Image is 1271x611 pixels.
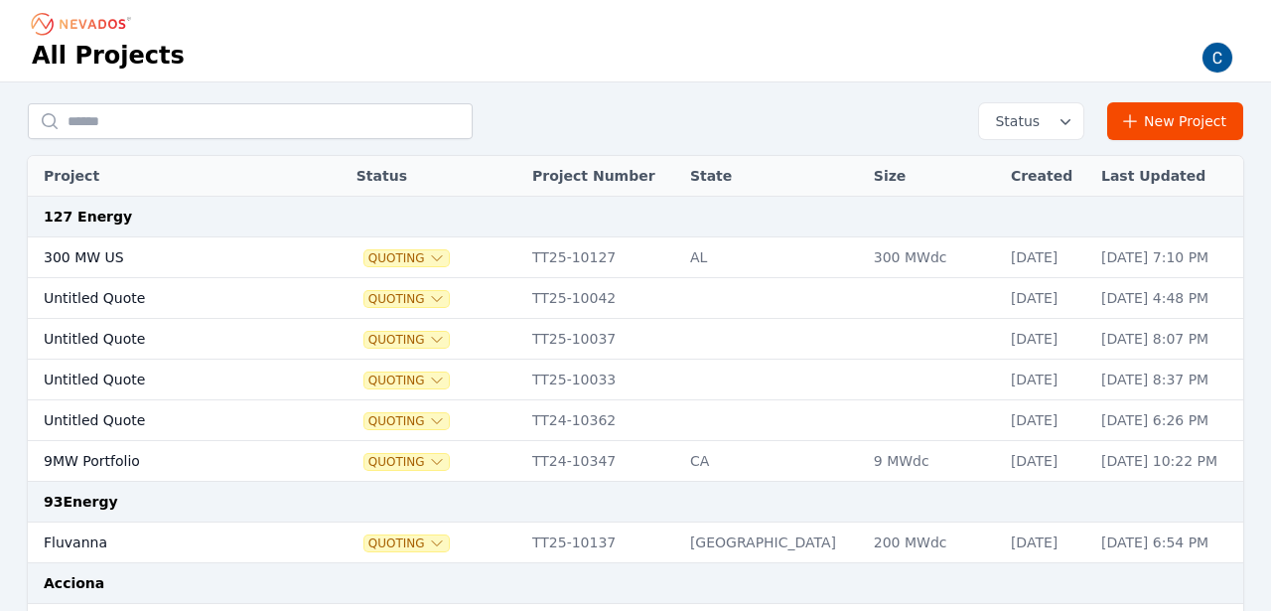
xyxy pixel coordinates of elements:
[522,156,680,197] th: Project Number
[32,8,137,40] nav: Breadcrumb
[28,400,303,441] td: Untitled Quote
[1091,360,1243,400] td: [DATE] 8:37 PM
[864,156,1001,197] th: Size
[1107,102,1243,140] a: New Project
[1001,237,1091,278] td: [DATE]
[364,454,449,470] button: Quoting
[347,156,522,197] th: Status
[864,441,1001,482] td: 9 MWdc
[1001,523,1091,563] td: [DATE]
[28,441,1243,482] tr: 9MW PortfolioQuotingTT24-10347CA9 MWdc[DATE][DATE] 10:22 PM
[364,535,449,551] button: Quoting
[680,441,864,482] td: CA
[1091,278,1243,319] td: [DATE] 4:48 PM
[28,237,1243,278] tr: 300 MW USQuotingTT25-10127AL300 MWdc[DATE][DATE] 7:10 PM
[987,111,1040,131] span: Status
[1001,441,1091,482] td: [DATE]
[522,278,680,319] td: TT25-10042
[864,237,1001,278] td: 300 MWdc
[1001,278,1091,319] td: [DATE]
[28,319,1243,360] tr: Untitled QuoteQuotingTT25-10037[DATE][DATE] 8:07 PM
[522,441,680,482] td: TT24-10347
[522,319,680,360] td: TT25-10037
[28,237,303,278] td: 300 MW US
[522,360,680,400] td: TT25-10033
[680,237,864,278] td: AL
[28,482,1243,523] td: 93Energy
[1091,441,1243,482] td: [DATE] 10:22 PM
[1201,42,1233,74] img: Carmen Brooks
[1001,156,1091,197] th: Created
[1001,360,1091,400] td: [DATE]
[32,40,185,72] h1: All Projects
[28,319,303,360] td: Untitled Quote
[364,291,449,307] button: Quoting
[522,400,680,441] td: TT24-10362
[364,373,449,388] button: Quoting
[28,278,303,319] td: Untitled Quote
[1091,400,1243,441] td: [DATE] 6:26 PM
[364,413,449,429] button: Quoting
[28,441,303,482] td: 9MW Portfolio
[28,400,1243,441] tr: Untitled QuoteQuotingTT24-10362[DATE][DATE] 6:26 PM
[28,523,1243,563] tr: FluvannaQuotingTT25-10137[GEOGRAPHIC_DATA]200 MWdc[DATE][DATE] 6:54 PM
[1091,523,1243,563] td: [DATE] 6:54 PM
[1091,237,1243,278] td: [DATE] 7:10 PM
[1091,156,1243,197] th: Last Updated
[28,156,303,197] th: Project
[28,360,303,400] td: Untitled Quote
[1001,400,1091,441] td: [DATE]
[28,523,303,563] td: Fluvanna
[522,523,680,563] td: TT25-10137
[1091,319,1243,360] td: [DATE] 8:07 PM
[364,332,449,348] button: Quoting
[28,278,1243,319] tr: Untitled QuoteQuotingTT25-10042[DATE][DATE] 4:48 PM
[364,250,449,266] button: Quoting
[28,197,1243,237] td: 127 Energy
[979,103,1083,139] button: Status
[28,360,1243,400] tr: Untitled QuoteQuotingTT25-10033[DATE][DATE] 8:37 PM
[28,563,1243,604] td: Acciona
[1001,319,1091,360] td: [DATE]
[680,523,864,563] td: [GEOGRAPHIC_DATA]
[680,156,864,197] th: State
[522,237,680,278] td: TT25-10127
[864,523,1001,563] td: 200 MWdc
